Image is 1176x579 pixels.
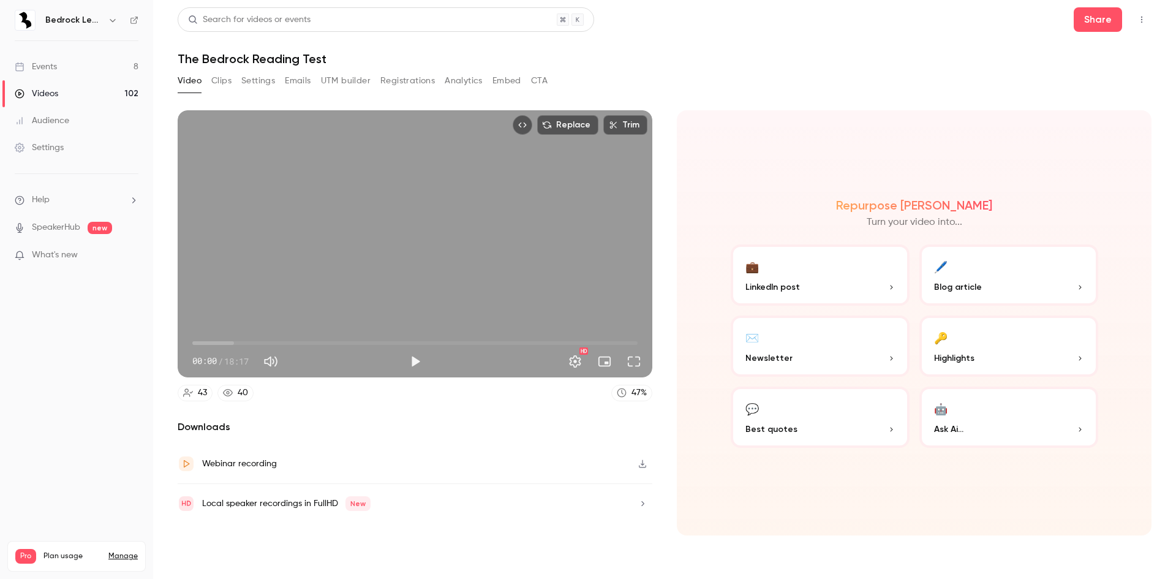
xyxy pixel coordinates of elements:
[867,215,962,230] p: Turn your video into...
[934,257,948,276] div: 🖊️
[745,423,797,436] span: Best quotes
[513,115,532,135] button: Embed video
[15,61,57,73] div: Events
[622,349,646,374] button: Full screen
[745,281,800,293] span: LinkedIn post
[934,399,948,418] div: 🤖
[32,221,80,234] a: SpeakerHub
[403,349,428,374] button: Play
[745,328,759,347] div: ✉️
[745,352,793,365] span: Newsletter
[15,549,36,564] span: Pro
[919,387,1098,448] button: 🤖Ask Ai...
[32,249,78,262] span: What's new
[836,198,992,213] h2: Repurpose [PERSON_NAME]
[217,385,254,401] a: 40
[934,423,963,436] span: Ask Ai...
[88,222,112,234] span: new
[178,385,213,401] a: 43
[15,88,58,100] div: Videos
[537,115,598,135] button: Replace
[934,328,948,347] div: 🔑
[32,194,50,206] span: Help
[15,194,138,206] li: help-dropdown-opener
[241,71,275,91] button: Settings
[745,257,759,276] div: 💼
[202,456,277,471] div: Webinar recording
[919,244,1098,306] button: 🖊️Blog article
[611,385,652,401] a: 47%
[211,71,232,91] button: Clips
[531,71,548,91] button: CTA
[1074,7,1122,32] button: Share
[934,281,982,293] span: Blog article
[934,352,974,365] span: Highlights
[15,10,35,30] img: Bedrock Learning
[919,316,1098,377] button: 🔑Highlights
[43,551,101,561] span: Plan usage
[15,142,64,154] div: Settings
[603,115,647,135] button: Trim
[731,387,910,448] button: 💬Best quotes
[579,347,588,355] div: HD
[321,71,371,91] button: UTM builder
[198,387,207,399] div: 43
[178,420,652,434] h2: Downloads
[285,71,311,91] button: Emails
[631,387,647,399] div: 47 %
[192,355,217,368] span: 00:00
[745,399,759,418] div: 💬
[188,13,311,26] div: Search for videos or events
[192,355,249,368] div: 00:00
[592,349,617,374] button: Turn on miniplayer
[178,51,1151,66] h1: The Bedrock Reading Test
[124,250,138,261] iframe: Noticeable Trigger
[218,355,223,368] span: /
[15,115,69,127] div: Audience
[178,71,202,91] button: Video
[563,349,587,374] button: Settings
[258,349,283,374] button: Mute
[492,71,521,91] button: Embed
[202,496,371,511] div: Local speaker recordings in FullHD
[445,71,483,91] button: Analytics
[345,496,371,511] span: New
[380,71,435,91] button: Registrations
[224,355,249,368] span: 18:17
[731,316,910,377] button: ✉️Newsletter
[731,244,910,306] button: 💼LinkedIn post
[1132,10,1151,29] button: Top Bar Actions
[238,387,248,399] div: 40
[108,551,138,561] a: Manage
[45,14,103,26] h6: Bedrock Learning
